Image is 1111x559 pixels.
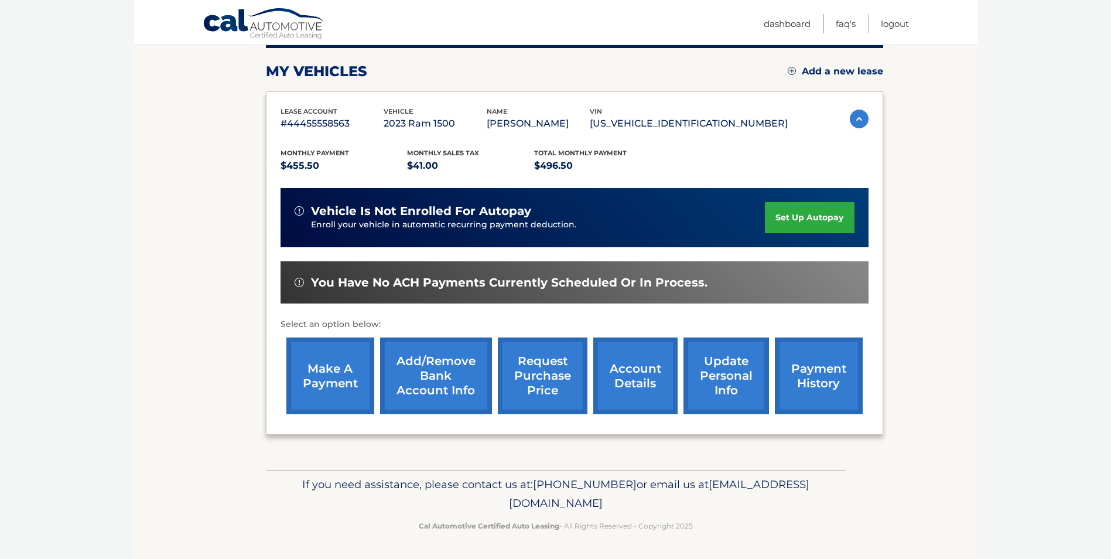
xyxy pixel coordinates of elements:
span: vehicle is not enrolled for autopay [311,204,531,219]
p: $41.00 [407,158,534,174]
h2: my vehicles [266,63,367,80]
a: Add/Remove bank account info [380,338,492,414]
img: add.svg [788,67,796,75]
span: [PHONE_NUMBER] [533,478,637,491]
p: [PERSON_NAME] [487,115,590,132]
p: Select an option below: [281,318,869,332]
strong: Cal Automotive Certified Auto Leasing [419,521,559,530]
img: accordion-active.svg [850,110,869,128]
p: [US_VEHICLE_IDENTIFICATION_NUMBER] [590,115,788,132]
a: Logout [881,14,909,33]
span: Monthly Payment [281,149,349,157]
span: Total Monthly Payment [534,149,627,157]
span: name [487,107,507,115]
a: request purchase price [498,338,587,414]
a: Dashboard [764,14,811,33]
a: payment history [775,338,863,414]
a: account details [593,338,678,414]
span: Monthly sales Tax [407,149,479,157]
a: FAQ's [836,14,856,33]
p: $455.50 [281,158,408,174]
span: lease account [281,107,337,115]
span: vin [590,107,602,115]
span: [EMAIL_ADDRESS][DOMAIN_NAME] [509,478,809,510]
p: If you need assistance, please contact us at: or email us at [274,475,838,513]
p: #44455558563 [281,115,384,132]
a: set up autopay [765,202,854,233]
p: - All Rights Reserved - Copyright 2025 [274,520,838,532]
p: 2023 Ram 1500 [384,115,487,132]
a: update personal info [683,338,769,414]
a: make a payment [286,338,374,414]
p: $496.50 [534,158,661,174]
img: alert-white.svg [295,278,304,287]
img: alert-white.svg [295,206,304,216]
span: You have no ACH payments currently scheduled or in process. [311,275,707,290]
p: Enroll your vehicle in automatic recurring payment deduction. [311,219,765,231]
a: Add a new lease [788,66,883,77]
span: vehicle [384,107,413,115]
a: Cal Automotive [203,8,326,42]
